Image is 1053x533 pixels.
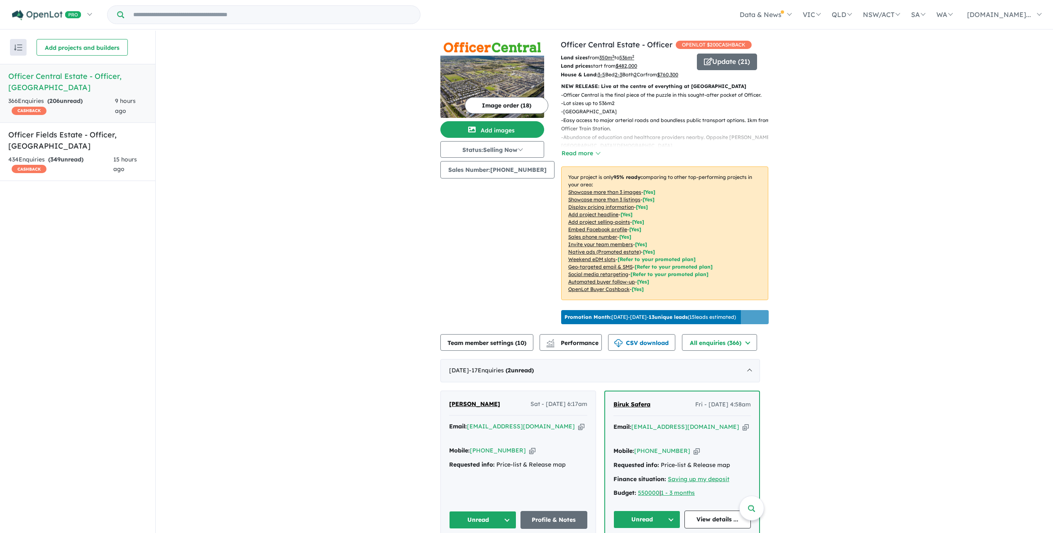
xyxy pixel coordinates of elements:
[631,423,739,430] a: [EMAIL_ADDRESS][DOMAIN_NAME]
[619,54,634,61] u: 536 m
[694,447,700,455] button: Copy
[37,39,128,56] button: Add projects and builders
[440,141,544,158] button: Status:Selling Now
[561,108,775,116] p: - [GEOGRAPHIC_DATA]
[568,211,618,218] u: Add project headline
[8,71,147,93] h5: Officer Central Estate - Officer , [GEOGRAPHIC_DATA]
[50,156,61,163] span: 349
[619,234,631,240] span: [ Yes ]
[568,249,641,255] u: Native ads (Promoted estate)
[547,339,554,344] img: line-chart.svg
[14,44,22,51] img: sort.svg
[613,400,650,410] a: Biruk Safera
[449,423,467,430] strong: Email:
[561,54,588,61] b: Land sizes
[613,511,680,528] button: Unread
[506,367,534,374] strong: ( unread)
[561,91,775,99] p: - Officer Central is the final piece of the puzzle in this sought-after pocket of Officer.
[561,71,598,78] b: House & Land:
[632,219,644,225] span: [ Yes ]
[469,367,534,374] span: - 17 Enquir ies
[568,196,640,203] u: Showcase more than 3 listings
[615,71,622,78] u: 2-3
[561,62,691,70] p: start from
[967,10,1031,19] span: [DOMAIN_NAME]...
[613,460,751,470] div: Price-list & Release map
[8,129,147,152] h5: Officer Fields Estate - Officer , [GEOGRAPHIC_DATA]
[630,271,709,277] span: [Refer to your promoted plan]
[568,204,634,210] u: Display pricing information
[661,489,695,496] u: 1 - 3 months
[657,71,678,78] u: $ 760,300
[614,54,634,61] span: to
[449,460,587,470] div: Price-list & Release map
[568,264,633,270] u: Geo-targeted email & SMS
[470,447,526,454] a: [PHONE_NUMBER]
[632,54,634,59] sup: 2
[564,313,736,321] p: [DATE] - [DATE] - ( 15 leads estimated)
[637,279,649,285] span: [Yes]
[568,219,630,225] u: Add project selling-points
[682,334,757,351] button: All enquiries (366)
[638,489,660,496] a: 550000
[568,189,641,195] u: Showcase more than 3 images
[598,71,605,78] u: 3-5
[467,423,575,430] a: [EMAIL_ADDRESS][DOMAIN_NAME]
[440,359,760,382] div: [DATE]
[743,423,749,431] button: Copy
[643,249,655,255] span: [Yes]
[614,339,623,347] img: download icon
[695,400,751,410] span: Fri - [DATE] 4:58am
[561,40,672,49] a: Officer Central Estate - Officer
[540,334,602,351] button: Performance
[634,447,690,455] a: [PHONE_NUMBER]
[649,314,688,320] b: 13 unique leads
[547,339,599,347] span: Performance
[613,174,640,180] b: 95 % ready
[676,41,752,49] span: OPENLOT $ 200 CASHBACK
[47,97,83,105] strong: ( unread)
[564,314,611,320] b: Promotion Month:
[561,82,768,90] p: NEW RELEASE: Live at the centre of everything at [GEOGRAPHIC_DATA]
[520,511,588,529] a: Profile & Notes
[561,166,768,300] p: Your project is only comparing to other top-performing projects in your area: - - - - - - - - - -...
[48,156,83,163] strong: ( unread)
[613,423,631,430] strong: Email:
[621,211,633,218] span: [ Yes ]
[561,54,691,62] p: from
[635,241,647,247] span: [ Yes ]
[613,461,659,469] strong: Requested info:
[444,42,541,52] img: Officer Central Estate - Officer Logo
[568,226,627,232] u: Embed Facebook profile
[440,161,555,178] button: Sales Number:[PHONE_NUMBER]
[561,149,600,158] button: Read more
[517,339,524,347] span: 10
[636,204,648,210] span: [ Yes ]
[561,116,775,133] p: - Easy access to major arterial roads and boundless public transport options. 1km from Officer Tr...
[568,279,635,285] u: Automated buyer follow-up
[643,189,655,195] span: [ Yes ]
[568,241,633,247] u: Invite your team members
[629,226,641,232] span: [ Yes ]
[568,256,616,262] u: Weekend eDM slots
[508,367,511,374] span: 2
[632,286,644,292] span: [Yes]
[568,271,628,277] u: Social media retargeting
[440,121,544,138] button: Add images
[634,71,637,78] u: 2
[613,447,634,455] strong: Mobile:
[616,63,637,69] u: $ 482,000
[613,401,650,408] span: Biruk Safera
[697,54,757,70] button: Update (21)
[568,286,630,292] u: OpenLot Buyer Cashback
[49,97,60,105] span: 206
[440,56,544,118] img: Officer Central Estate - Officer
[546,342,555,347] img: bar-chart.svg
[8,96,115,116] div: 366 Enquir ies
[530,399,587,409] span: Sat - [DATE] 6:17am
[115,97,136,115] span: 9 hours ago
[599,54,614,61] u: 350 m
[465,97,548,114] button: Image order (18)
[12,165,46,173] span: CASHBACK
[612,54,614,59] sup: 2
